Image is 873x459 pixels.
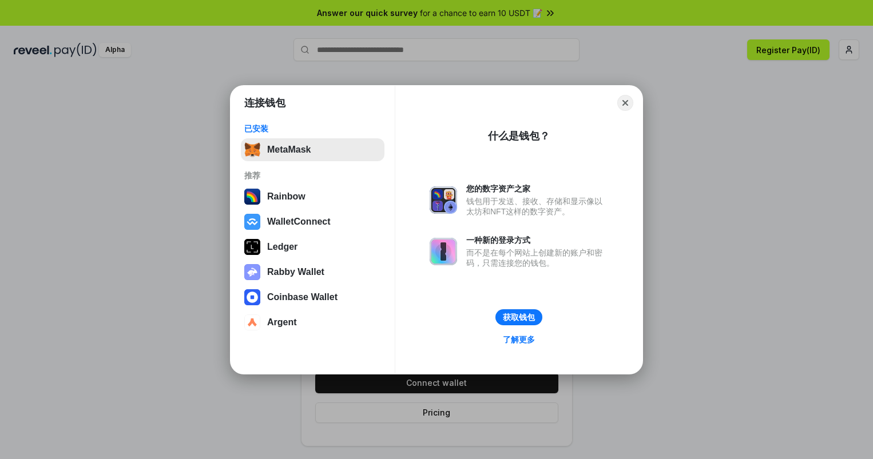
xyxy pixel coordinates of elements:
img: svg+xml,%3Csvg%20xmlns%3D%22http%3A%2F%2Fwww.w3.org%2F2000%2Fsvg%22%20fill%3D%22none%22%20viewBox... [430,238,457,265]
div: Rabby Wallet [267,267,324,277]
button: WalletConnect [241,210,384,233]
button: Argent [241,311,384,334]
div: 已安装 [244,123,381,134]
div: Ledger [267,242,297,252]
img: svg+xml,%3Csvg%20width%3D%2228%22%20height%3D%2228%22%20viewBox%3D%220%200%2028%2028%22%20fill%3D... [244,289,260,305]
div: 推荐 [244,170,381,181]
button: Rabby Wallet [241,261,384,284]
div: 您的数字资产之家 [466,183,608,194]
div: WalletConnect [267,217,331,227]
img: svg+xml,%3Csvg%20width%3D%2228%22%20height%3D%2228%22%20viewBox%3D%220%200%2028%2028%22%20fill%3D... [244,214,260,230]
a: 了解更多 [496,332,542,347]
img: svg+xml,%3Csvg%20xmlns%3D%22http%3A%2F%2Fwww.w3.org%2F2000%2Fsvg%22%20fill%3D%22none%22%20viewBox... [244,264,260,280]
button: 获取钱包 [495,309,542,325]
div: Argent [267,317,297,328]
div: 什么是钱包？ [488,129,550,143]
img: svg+xml,%3Csvg%20xmlns%3D%22http%3A%2F%2Fwww.w3.org%2F2000%2Fsvg%22%20width%3D%2228%22%20height%3... [244,239,260,255]
button: Close [617,95,633,111]
button: Rainbow [241,185,384,208]
button: Ledger [241,236,384,258]
div: MetaMask [267,145,311,155]
button: Coinbase Wallet [241,286,384,309]
div: 获取钱包 [503,312,535,322]
div: 一种新的登录方式 [466,235,608,245]
div: 钱包用于发送、接收、存储和显示像以太坊和NFT这样的数字资产。 [466,196,608,217]
img: svg+xml,%3Csvg%20xmlns%3D%22http%3A%2F%2Fwww.w3.org%2F2000%2Fsvg%22%20fill%3D%22none%22%20viewBox... [430,186,457,214]
div: Rainbow [267,191,305,202]
div: 而不是在每个网站上创建新的账户和密码，只需连接您的钱包。 [466,248,608,268]
img: svg+xml,%3Csvg%20width%3D%22120%22%20height%3D%22120%22%20viewBox%3D%220%200%20120%20120%22%20fil... [244,189,260,205]
button: MetaMask [241,138,384,161]
h1: 连接钱包 [244,96,285,110]
div: Coinbase Wallet [267,292,338,302]
div: 了解更多 [503,334,535,345]
img: svg+xml,%3Csvg%20fill%3D%22none%22%20height%3D%2233%22%20viewBox%3D%220%200%2035%2033%22%20width%... [244,142,260,158]
img: svg+xml,%3Csvg%20width%3D%2228%22%20height%3D%2228%22%20viewBox%3D%220%200%2028%2028%22%20fill%3D... [244,314,260,330]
